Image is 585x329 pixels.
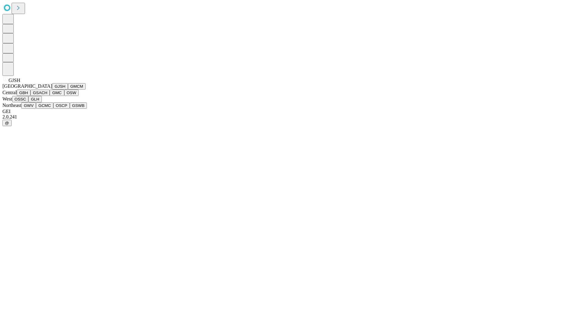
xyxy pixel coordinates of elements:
span: @ [5,121,9,125]
button: GWV [21,102,36,109]
button: OSW [64,90,79,96]
button: GSACH [30,90,50,96]
span: Central [2,90,17,95]
div: 2.0.241 [2,114,583,120]
button: GBH [17,90,30,96]
button: OSCP [53,102,70,109]
span: West [2,96,12,101]
button: OSSC [12,96,29,102]
span: GJSH [9,78,20,83]
button: GJSH [52,83,68,90]
button: GLH [28,96,41,102]
button: GSWB [70,102,87,109]
span: Northeast [2,103,21,108]
button: @ [2,120,12,126]
button: GMCM [68,83,86,90]
button: GMC [50,90,64,96]
button: GCMC [36,102,53,109]
div: GEI [2,109,583,114]
span: [GEOGRAPHIC_DATA] [2,83,52,89]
